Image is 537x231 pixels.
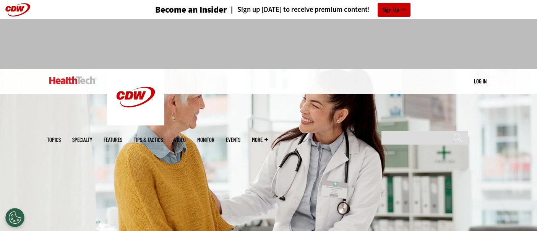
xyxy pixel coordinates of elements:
[252,137,268,143] span: More
[226,137,240,143] a: Events
[130,27,408,61] iframe: advertisement
[474,78,487,85] a: Log in
[227,6,370,13] a: Sign up [DATE] to receive premium content!
[49,76,96,84] img: Home
[47,137,61,143] span: Topics
[5,208,24,227] button: Open Preferences
[378,3,410,17] a: Sign Up
[107,69,164,125] img: Home
[127,5,227,14] a: Become an Insider
[174,137,186,143] a: Video
[104,137,122,143] a: Features
[5,208,24,227] div: Cookies Settings
[155,5,227,14] h3: Become an Insider
[197,137,214,143] a: MonITor
[72,137,92,143] span: Specialty
[134,137,163,143] a: Tips & Tactics
[107,119,164,127] a: CDW
[474,77,487,85] div: User menu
